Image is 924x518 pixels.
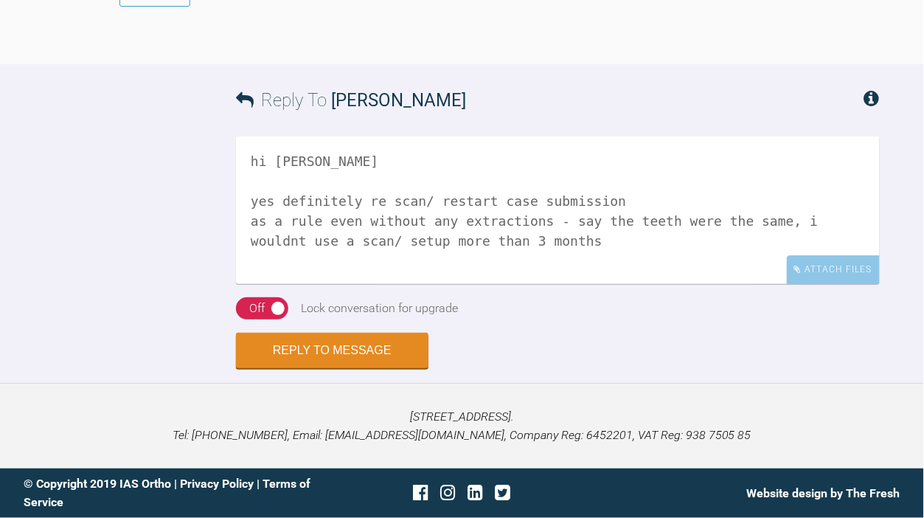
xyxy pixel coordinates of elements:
div: Lock conversation for upgrade [302,299,459,318]
div: Off [249,299,265,318]
span: [PERSON_NAME] [331,90,466,111]
button: Reply to Message [236,333,428,368]
div: Attach Files [787,255,880,284]
a: Privacy Policy [180,477,254,491]
textarea: hi [PERSON_NAME] yes definitely re scan/ restart case submission as a rule even without any extra... [236,137,880,284]
div: © Copyright 2019 IAS Ortho | | [24,474,316,512]
h3: Reply To [236,86,466,114]
p: [STREET_ADDRESS]. Tel: [PHONE_NUMBER], Email: [EMAIL_ADDRESS][DOMAIN_NAME], Company Reg: 6452201,... [24,407,900,445]
a: Website design by The Fresh [747,486,900,500]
